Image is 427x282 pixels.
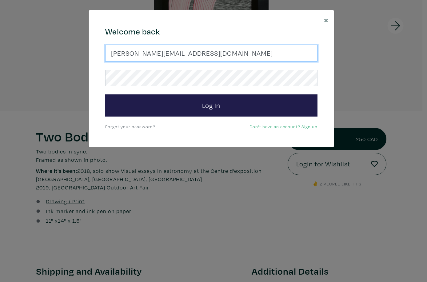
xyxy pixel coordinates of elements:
[324,14,329,25] span: ×
[105,45,317,62] input: Your email
[105,27,317,37] h4: Welcome back
[249,124,317,129] a: Don't have an account? Sign up
[105,124,155,129] a: Forgot your password?
[318,10,334,30] button: Close
[105,94,317,117] button: Log In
